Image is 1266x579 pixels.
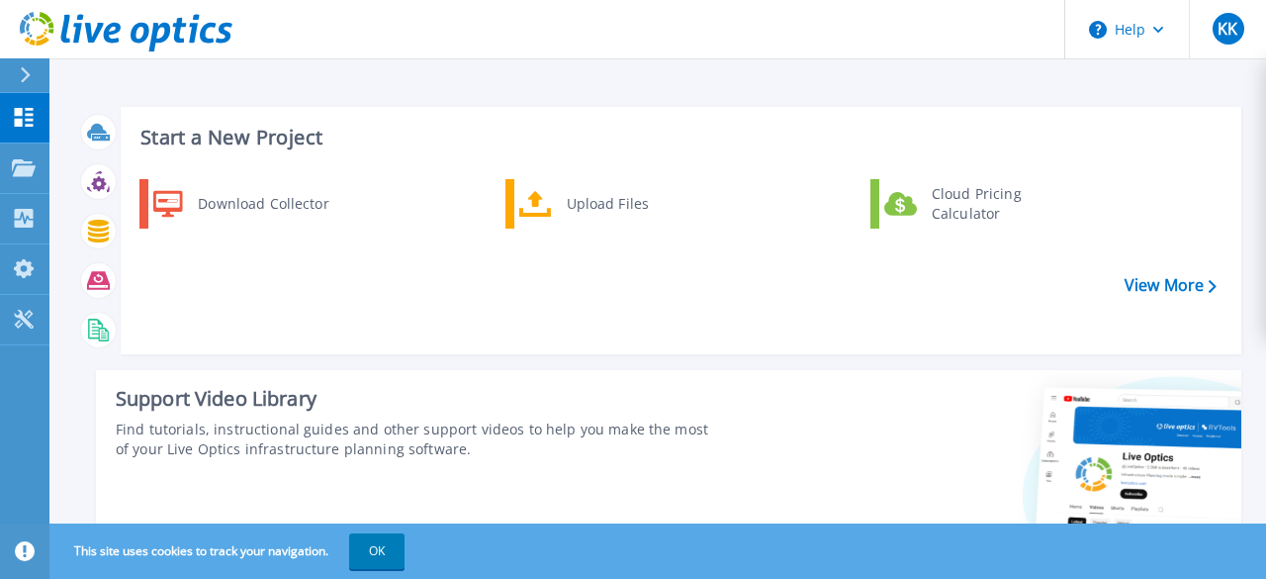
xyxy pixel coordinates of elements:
[188,184,337,224] div: Download Collector
[116,386,711,412] div: Support Video Library
[505,179,708,229] a: Upload Files
[870,179,1073,229] a: Cloud Pricing Calculator
[140,127,1216,148] h3: Start a New Project
[349,533,405,569] button: OK
[557,184,703,224] div: Upload Files
[116,420,711,459] div: Find tutorials, instructional guides and other support videos to help you make the most of your L...
[922,184,1068,224] div: Cloud Pricing Calculator
[1125,276,1217,295] a: View More
[54,533,405,569] span: This site uses cookies to track your navigation.
[1218,21,1237,37] span: KK
[139,179,342,229] a: Download Collector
